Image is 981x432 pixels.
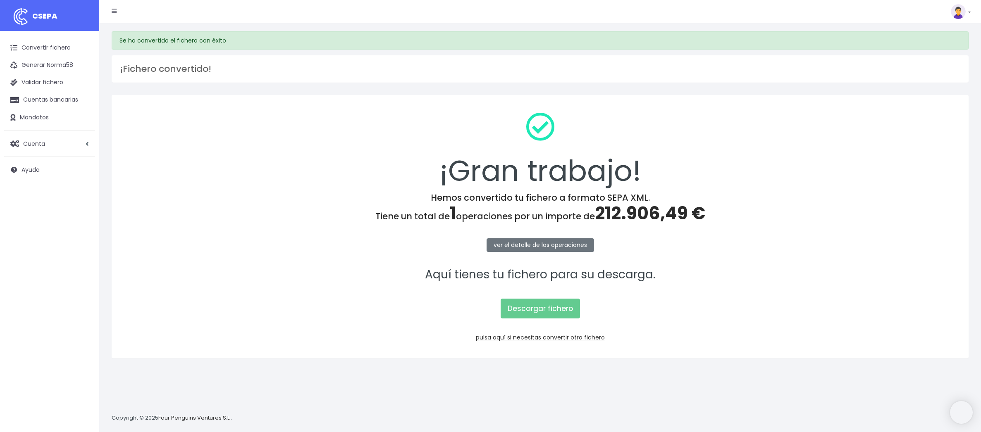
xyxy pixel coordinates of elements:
[487,238,594,252] a: ver el detalle de las operaciones
[951,4,966,19] img: profile
[120,64,960,74] h3: ¡Fichero convertido!
[4,57,95,74] a: Generar Norma58
[4,161,95,178] a: Ayuda
[10,6,31,27] img: logo
[501,299,580,318] a: Descargar fichero
[4,39,95,57] a: Convertir fichero
[112,31,969,50] div: Se ha convertido el fichero con éxito
[122,266,958,284] p: Aquí tienes tu fichero para su descarga.
[4,91,95,109] a: Cuentas bancarias
[4,109,95,126] a: Mandatos
[595,201,705,225] span: 212.906,49 €
[112,414,232,423] p: Copyright © 2025 .
[158,414,231,422] a: Four Penguins Ventures S.L.
[450,201,456,225] span: 1
[21,166,40,174] span: Ayuda
[4,74,95,91] a: Validar fichero
[4,135,95,152] a: Cuenta
[476,333,605,342] a: pulsa aquí si necesitas convertir otro fichero
[23,139,45,147] span: Cuenta
[122,192,958,224] h4: Hemos convertido tu fichero a formato SEPA XML. Tiene un total de operaciones por un importe de
[32,11,57,21] span: CSEPA
[122,106,958,192] div: ¡Gran trabajo!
